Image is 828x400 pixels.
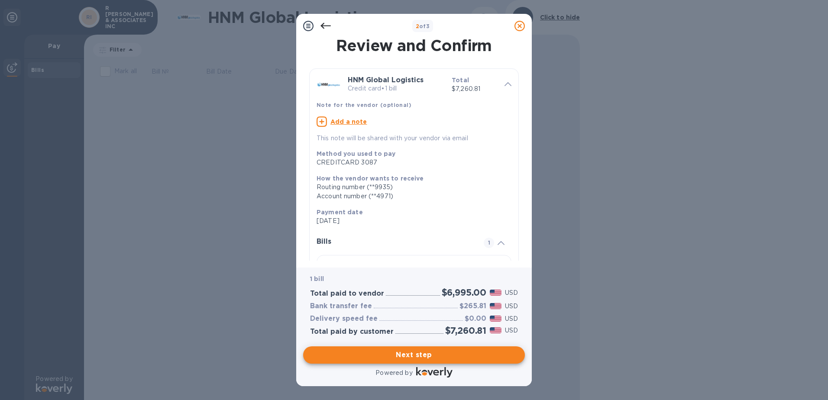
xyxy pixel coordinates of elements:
p: USD [505,288,518,297]
h3: Total paid to vendor [310,290,384,298]
b: Note for the vendor (optional) [317,102,411,108]
h1: Review and Confirm [307,36,521,55]
p: USD [505,302,518,311]
h3: $265.81 [459,302,486,310]
p: This note will be shared with your vendor via email [317,134,511,143]
h2: $7,260.81 [445,325,486,336]
h3: Bills [317,238,473,246]
img: USD [490,303,501,309]
h3: $0.00 [465,315,486,323]
div: Routing number (**9935) [317,183,505,192]
u: Add a note [330,118,367,125]
p: $7,260.81 [452,84,498,94]
span: Next step [310,350,518,360]
span: 1 [484,238,494,248]
span: 2 [416,23,419,29]
h3: Delivery speed fee [310,315,378,323]
img: USD [490,327,501,333]
div: HNM Global LogisticsCredit card•1 billTotal$7,260.81Note for the vendor (optional)Add a noteThis ... [317,76,511,143]
h3: Total paid by customer [310,328,394,336]
b: Method you used to pay [317,150,395,157]
p: Credit card • 1 bill [348,84,445,93]
b: How the vendor wants to receive [317,175,424,182]
img: USD [490,290,501,296]
h2: $6,995.00 [442,287,486,298]
b: HNM Global Logistics [348,76,424,84]
b: 1 bill [310,275,324,282]
p: USD [505,326,518,335]
b: Payment date [317,209,363,216]
p: USD [505,314,518,323]
button: Next step [303,346,525,364]
div: Account number (**4971) [317,192,505,201]
b: Total [452,77,469,84]
div: CREDITCARD 3087 [317,158,505,167]
h3: Bank transfer fee [310,302,372,310]
p: [DATE] [317,216,505,226]
p: Powered by [375,368,412,377]
img: USD [490,316,501,322]
img: Logo [416,367,453,377]
b: of 3 [416,23,430,29]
